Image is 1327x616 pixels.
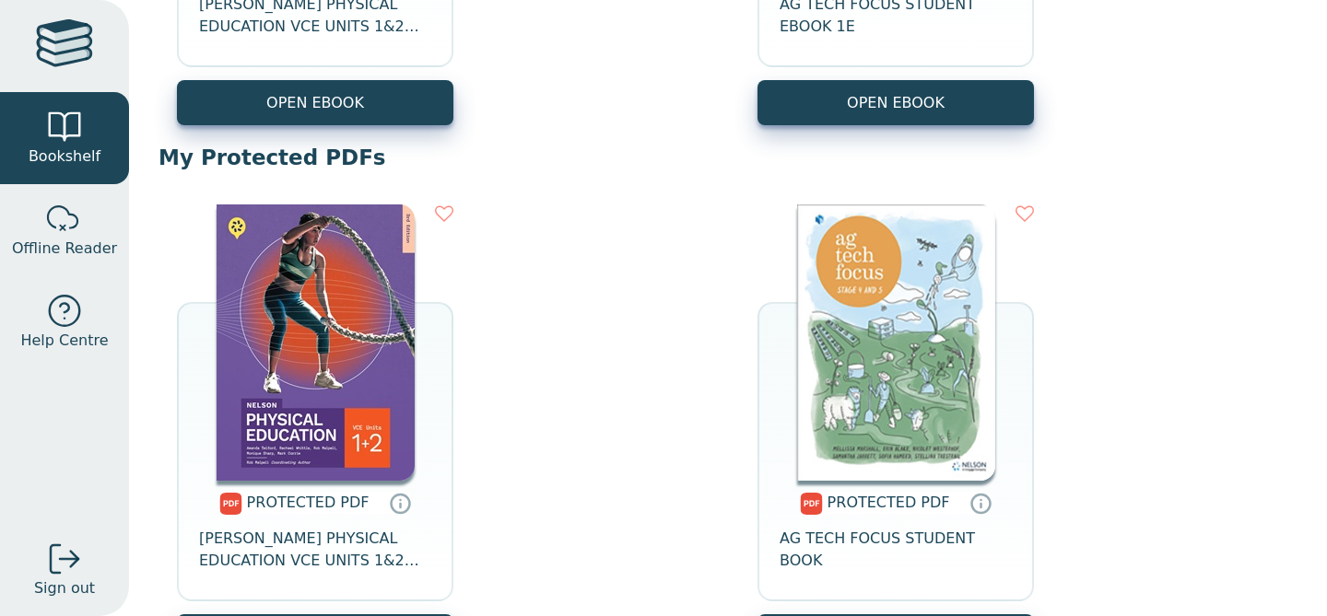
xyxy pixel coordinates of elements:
span: Sign out [34,577,95,599]
span: [PERSON_NAME] PHYSICAL EDUCATION VCE UNITS 1&2 STUDENT BOOK 3E [199,528,431,572]
span: AG TECH FOCUS STUDENT BOOK [780,528,1012,572]
img: pdf.svg [800,493,823,515]
span: PROTECTED PDF [828,494,950,511]
span: Bookshelf [29,145,100,168]
span: PROTECTED PDF [247,494,370,511]
p: My Protected PDFs [159,144,1298,171]
button: OPEN EBOOK [177,80,453,125]
span: Offline Reader [12,238,117,260]
a: Protected PDFs cannot be printed, copied or shared. They can be accessed online through Education... [389,492,411,514]
img: pdf.svg [219,493,242,515]
button: OPEN EBOOK [757,80,1034,125]
img: 06979144-b553-4900-8f42-d52c2f3eed8e.jpg [797,204,995,481]
span: Help Centre [20,330,108,352]
a: Protected PDFs cannot be printed, copied or shared. They can be accessed online through Education... [969,492,992,514]
img: c336cf98-d3fa-4682-aebc-214764fc64be.jpg [217,204,415,481]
